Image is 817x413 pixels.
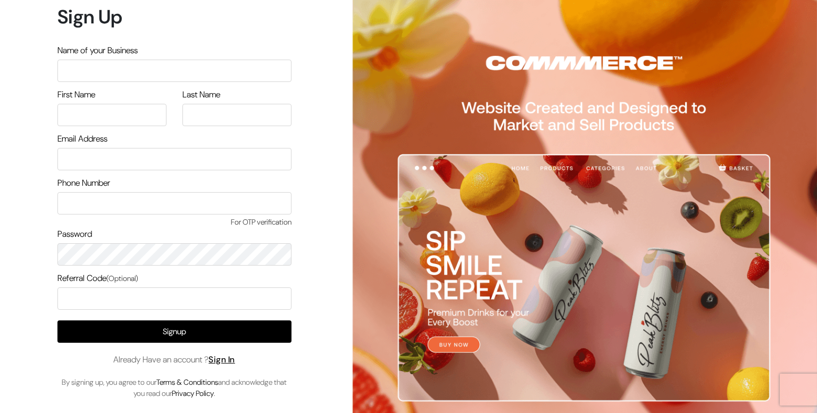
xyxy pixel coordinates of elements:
[57,133,107,145] label: Email Address
[156,377,218,387] a: Terms & Conditions
[113,353,235,366] span: Already Have an account ?
[209,354,235,365] a: Sign In
[57,5,291,28] h1: Sign Up
[57,88,95,101] label: First Name
[57,44,138,57] label: Name of your Business
[172,389,214,398] a: Privacy Policy
[106,274,138,283] span: (Optional)
[182,88,220,101] label: Last Name
[57,320,291,343] button: Signup
[57,177,110,189] label: Phone Number
[57,272,138,285] label: Referral Code
[57,377,291,399] p: By signing up, you agree to our and acknowledge that you read our .
[57,217,291,228] span: For OTP verification
[57,228,92,241] label: Password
